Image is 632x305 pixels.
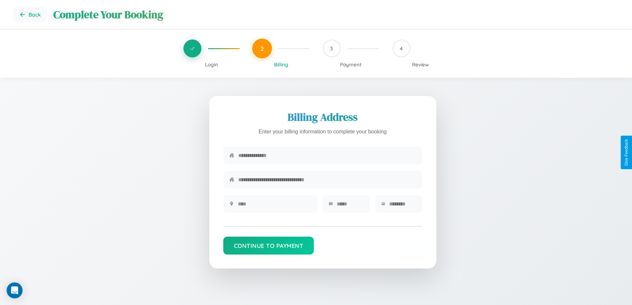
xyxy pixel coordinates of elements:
span: 4 [400,45,403,52]
p: Enter your billing information to complete your booking [223,127,422,137]
div: Give Feedback [624,139,629,166]
h2: Billing Address [223,110,422,124]
button: Go back [13,7,47,23]
span: 2 [260,45,264,52]
span: Login [205,61,218,68]
span: 3 [330,45,333,52]
span: Review [412,61,429,68]
span: Payment [340,61,362,68]
button: Continue to Payment [223,237,314,255]
span: Billing [274,61,288,68]
div: Open Intercom Messenger [7,282,23,298]
h1: Complete Your Booking [53,7,619,22]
